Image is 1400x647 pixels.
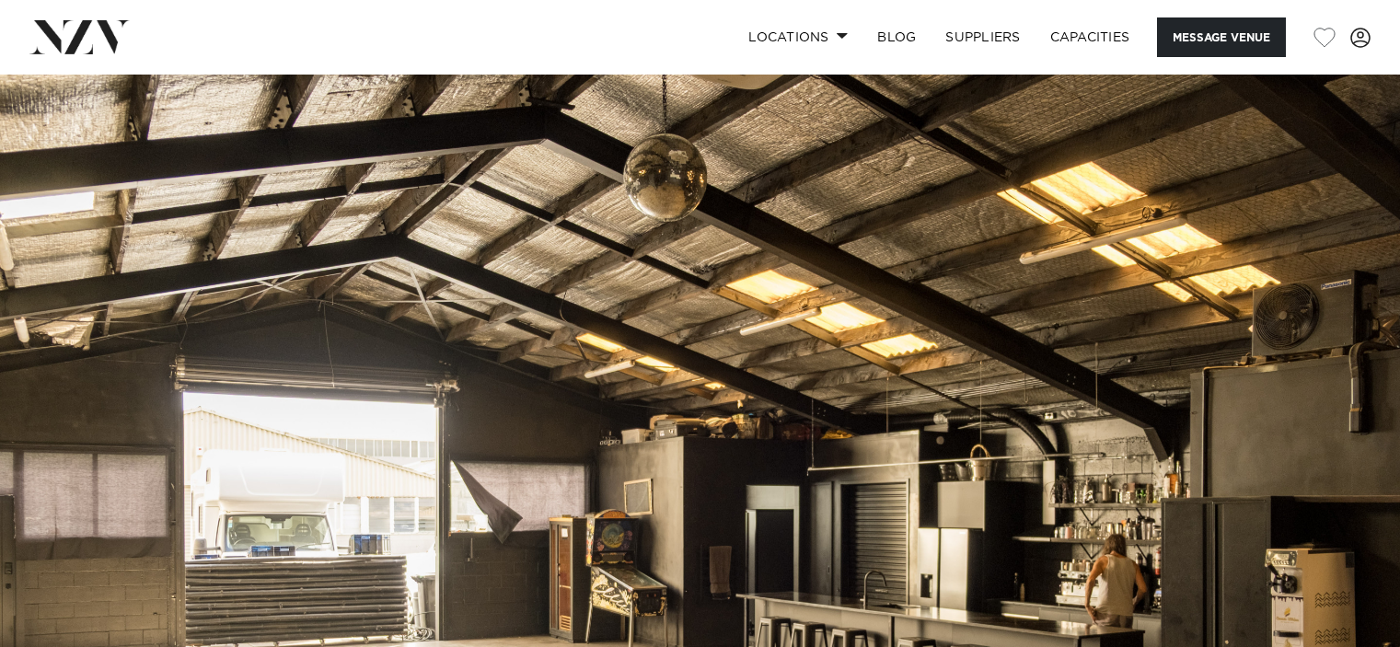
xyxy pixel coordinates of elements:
[862,17,931,57] a: BLOG
[1157,17,1286,57] button: Message Venue
[734,17,862,57] a: Locations
[29,20,130,53] img: nzv-logo.png
[1036,17,1145,57] a: Capacities
[931,17,1035,57] a: SUPPLIERS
